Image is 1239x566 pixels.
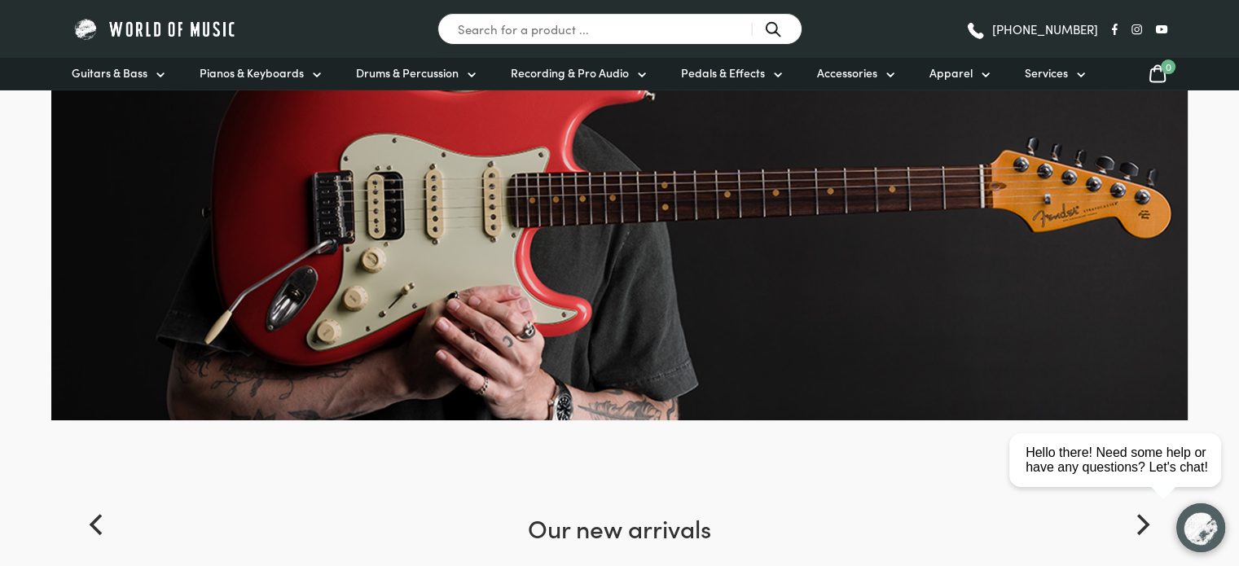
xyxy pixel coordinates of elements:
span: Recording & Pro Audio [511,64,629,81]
span: Apparel [929,64,973,81]
a: [PHONE_NUMBER] [965,17,1098,42]
span: Guitars & Bass [72,64,147,81]
span: [PHONE_NUMBER] [992,23,1098,35]
input: Search for a product ... [437,13,802,45]
span: Services [1025,64,1068,81]
span: Accessories [817,64,877,81]
iframe: Chat with our support team [1003,387,1239,566]
span: 0 [1161,59,1175,74]
span: Drums & Percussion [356,64,459,81]
span: Pianos & Keyboards [200,64,304,81]
img: World of Music [72,16,239,42]
button: Previous [80,507,116,543]
span: Pedals & Effects [681,64,765,81]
